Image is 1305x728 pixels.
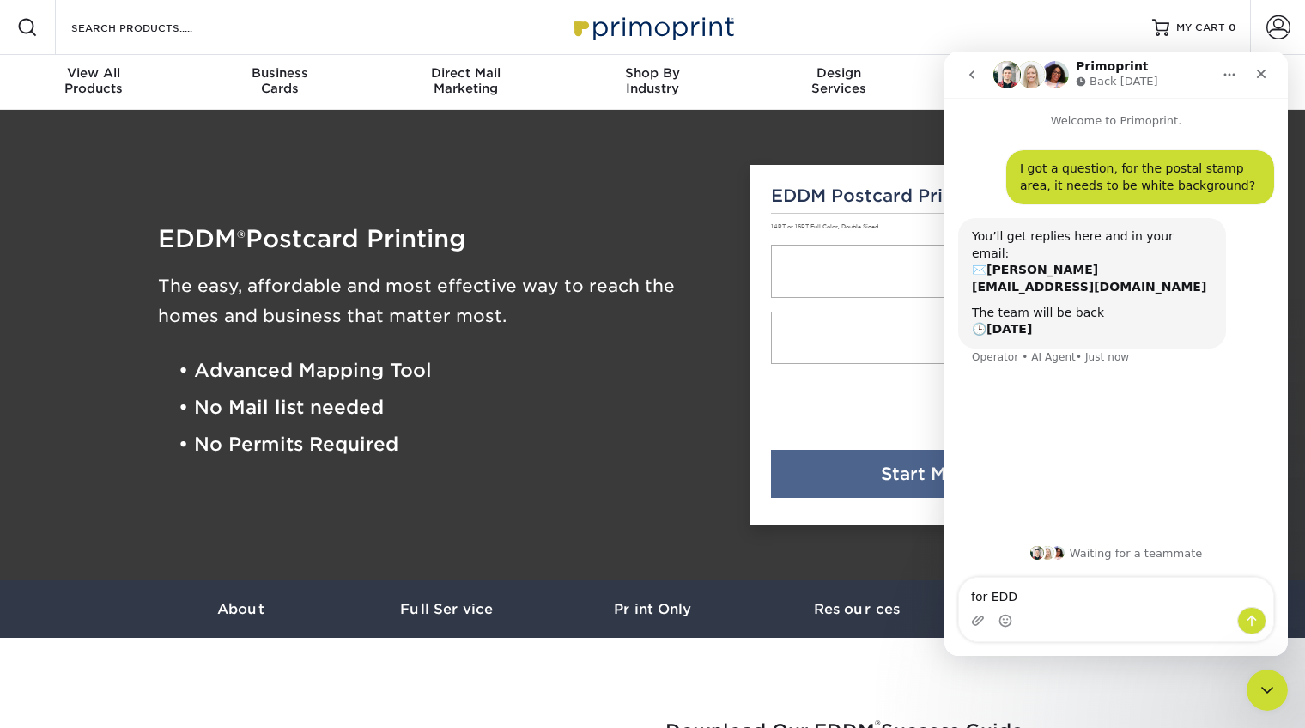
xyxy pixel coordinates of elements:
[559,65,745,96] div: Industry
[186,55,373,110] a: BusinessCards
[343,580,549,638] a: Full Service
[237,226,246,251] span: ®
[567,9,738,45] img: Primoprint
[932,65,1119,96] div: & Templates
[1176,21,1225,35] span: MY CART
[746,55,932,110] a: DesignServices
[343,601,549,617] h3: Full Service
[179,352,725,389] li: • Advanced Mapping Tool
[559,55,745,110] a: Shop ByIndustry
[944,52,1288,656] iframe: Intercom live chat
[186,65,373,81] span: Business
[771,245,1127,298] a: 6.5" X 8"
[771,185,1127,206] h5: EDDM Postcard Pricing
[771,223,878,230] small: 14PT or 16PT Full Color, Double Sided
[932,65,1119,81] span: Resources
[756,580,962,638] a: Resources
[158,271,725,331] h3: The easy, affordable and most effective way to reach the homes and business that matter most.
[179,427,725,464] li: • No Permits Required
[549,580,756,638] a: Print Only
[746,65,932,96] div: Services
[746,65,932,81] span: Design
[186,65,373,96] div: Cards
[373,65,559,81] span: Direct Mail
[373,55,559,110] a: Direct MailMarketing
[559,65,745,81] span: Shop By
[373,65,559,96] div: Marketing
[549,601,756,617] h3: Print Only
[70,17,237,38] input: SEARCH PRODUCTS.....
[1247,670,1288,711] iframe: Intercom live chat
[179,389,725,426] li: • No Mail list needed
[771,450,1127,498] a: Start My Order
[756,601,962,617] h3: Resources
[158,227,725,251] h1: EDDM Postcard Printing
[1229,21,1236,33] span: 0
[932,55,1119,110] a: Resources& Templates
[771,312,1127,365] a: 1,000
[137,580,343,638] a: About
[137,601,343,617] h3: About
